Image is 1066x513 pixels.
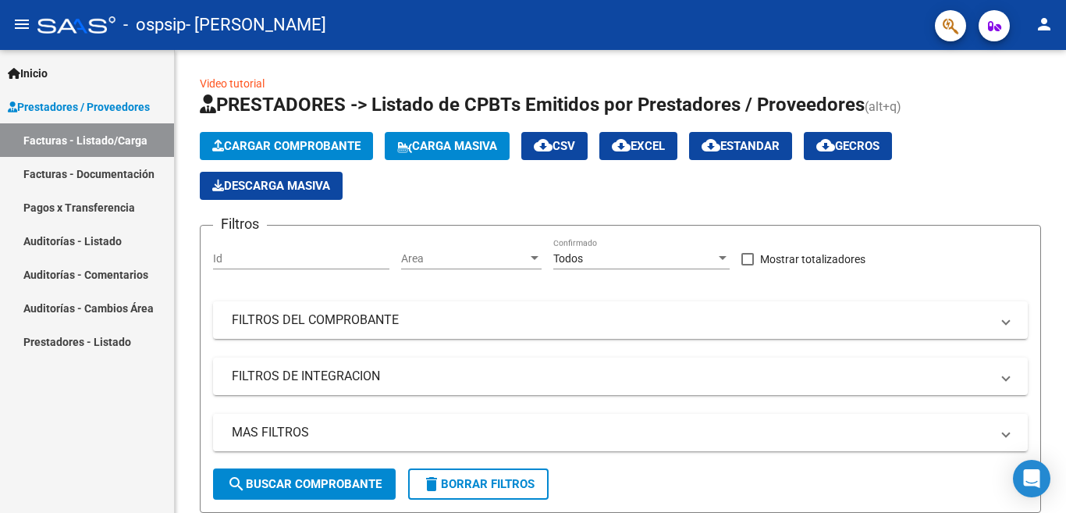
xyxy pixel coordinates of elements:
span: (alt+q) [865,99,901,114]
mat-panel-title: FILTROS DE INTEGRACION [232,368,990,385]
span: Carga Masiva [397,139,497,153]
span: CSV [534,139,575,153]
button: Carga Masiva [385,132,510,160]
button: Cargar Comprobante [200,132,373,160]
mat-icon: menu [12,15,31,34]
button: Buscar Comprobante [213,468,396,500]
mat-icon: search [227,475,246,493]
a: Video tutorial [200,77,265,90]
span: Mostrar totalizadores [760,250,865,269]
span: Area [401,252,528,265]
mat-icon: cloud_download [816,136,835,155]
span: EXCEL [612,139,665,153]
button: Descarga Masiva [200,172,343,200]
div: Open Intercom Messenger [1013,460,1050,497]
button: Borrar Filtros [408,468,549,500]
span: - ospsip [123,8,186,42]
span: PRESTADORES -> Listado de CPBTs Emitidos por Prestadores / Proveedores [200,94,865,116]
span: Buscar Comprobante [227,477,382,491]
mat-expansion-panel-header: MAS FILTROS [213,414,1028,451]
span: - [PERSON_NAME] [186,8,326,42]
span: Cargar Comprobante [212,139,361,153]
button: CSV [521,132,588,160]
mat-icon: person [1035,15,1054,34]
span: Gecros [816,139,879,153]
span: Todos [553,252,583,265]
mat-icon: cloud_download [612,136,631,155]
span: Inicio [8,65,48,82]
mat-panel-title: MAS FILTROS [232,424,990,441]
h3: Filtros [213,213,267,235]
span: Estandar [702,139,780,153]
mat-panel-title: FILTROS DEL COMPROBANTE [232,312,990,329]
span: Borrar Filtros [422,477,535,491]
mat-expansion-panel-header: FILTROS DEL COMPROBANTE [213,301,1028,339]
button: EXCEL [599,132,677,160]
mat-icon: cloud_download [702,136,720,155]
mat-expansion-panel-header: FILTROS DE INTEGRACION [213,358,1028,395]
button: Gecros [804,132,892,160]
mat-icon: delete [422,475,441,493]
button: Estandar [689,132,792,160]
span: Prestadores / Proveedores [8,98,150,116]
app-download-masive: Descarga masiva de comprobantes (adjuntos) [200,172,343,200]
mat-icon: cloud_download [534,136,553,155]
span: Descarga Masiva [212,179,330,193]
